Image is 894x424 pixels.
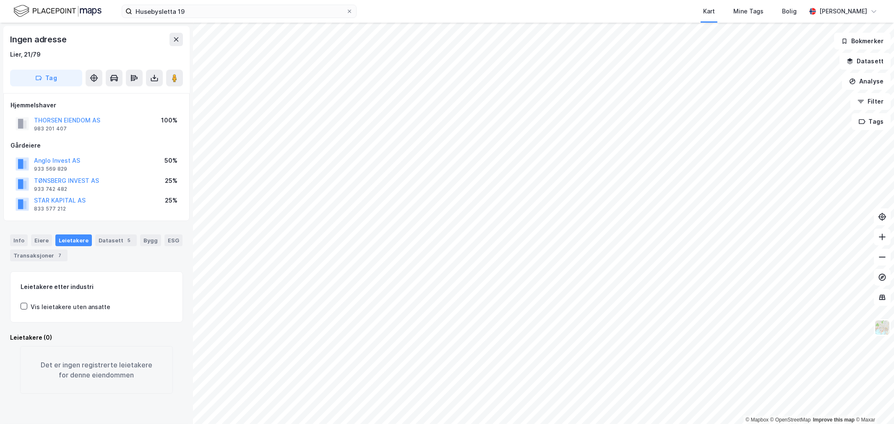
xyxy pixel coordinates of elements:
div: Kart [703,6,715,16]
div: Datasett [95,234,137,246]
div: 7 [56,251,64,260]
div: Kontrollprogram for chat [852,384,894,424]
div: 25% [165,176,177,186]
div: 100% [161,115,177,125]
div: Ingen adresse [10,33,68,46]
div: Lier, 21/79 [10,49,41,60]
div: Bygg [140,234,161,246]
div: Leietakere etter industri [21,282,172,292]
div: Info [10,234,28,246]
div: Det er ingen registrerte leietakere for denne eiendommen [20,346,173,394]
div: Leietakere (0) [10,333,183,343]
input: Søk på adresse, matrikkel, gårdeiere, leietakere eller personer [132,5,346,18]
a: Mapbox [745,417,769,423]
div: 933 569 829 [34,166,67,172]
img: Z [874,320,890,336]
div: Gårdeiere [10,140,182,151]
a: Improve this map [813,417,855,423]
div: [PERSON_NAME] [819,6,867,16]
div: Hjemmelshaver [10,100,182,110]
div: ESG [164,234,182,246]
div: 25% [165,195,177,205]
button: Tag [10,70,82,86]
div: 5 [125,236,133,245]
button: Datasett [839,53,891,70]
div: Mine Tags [733,6,764,16]
a: OpenStreetMap [770,417,811,423]
button: Bokmerker [834,33,891,49]
div: Bolig [782,6,797,16]
div: 983 201 407 [34,125,67,132]
div: Eiere [31,234,52,246]
button: Filter [850,93,891,110]
img: logo.f888ab2527a4732fd821a326f86c7f29.svg [13,4,102,18]
button: Analyse [842,73,891,90]
div: 833 577 212 [34,205,66,212]
div: 50% [164,156,177,166]
div: Transaksjoner [10,250,68,261]
div: 933 742 482 [34,186,67,192]
div: Vis leietakere uten ansatte [31,302,110,312]
button: Tags [852,113,891,130]
div: Leietakere [55,234,92,246]
iframe: Chat Widget [852,384,894,424]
